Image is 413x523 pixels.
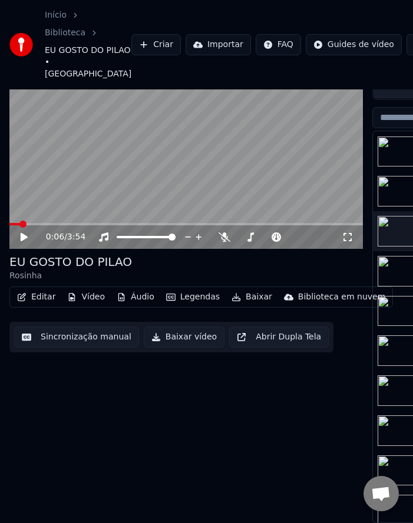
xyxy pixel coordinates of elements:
[256,34,301,55] button: FAQ
[62,289,110,305] button: Vídeo
[45,9,67,21] a: Início
[45,27,85,39] a: Biblioteca
[67,231,85,243] span: 3:54
[229,327,329,348] button: Abrir Dupla Tela
[12,289,60,305] button: Editar
[14,327,139,348] button: Sincronização manual
[9,33,33,56] img: youka
[131,34,181,55] button: Criar
[364,476,399,511] div: Open chat
[112,289,159,305] button: Áudio
[227,289,277,305] button: Baixar
[306,34,402,55] button: Guides de vídeo
[144,327,224,348] button: Baixar vídeo
[46,231,64,243] span: 0:06
[298,291,386,303] div: Biblioteca em nuvem
[9,254,132,270] div: EU GOSTO DO PILAO
[45,9,131,80] nav: breadcrumb
[45,45,131,80] span: EU GOSTO DO PILAO • [GEOGRAPHIC_DATA]
[186,34,251,55] button: Importar
[46,231,74,243] div: /
[161,289,224,305] button: Legendas
[9,270,132,282] div: Rosinha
